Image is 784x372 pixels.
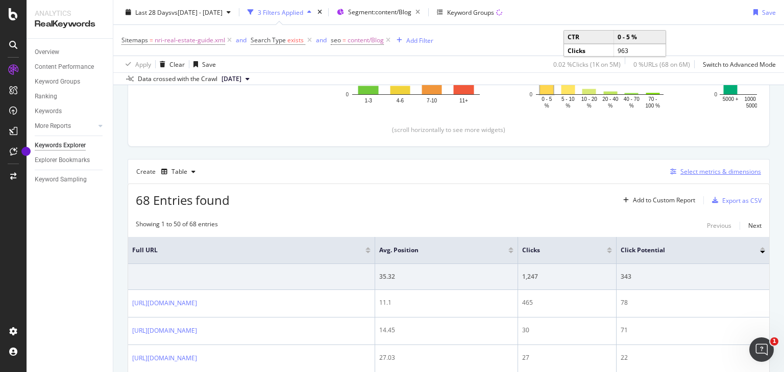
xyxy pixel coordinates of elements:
button: Apply [121,56,151,72]
div: Analytics [35,8,105,18]
a: Explorer Bookmarks [35,155,106,166]
div: Ranking [35,91,57,102]
div: RealKeywords [35,18,105,30]
button: Clear [156,56,185,72]
text: 1000 - [745,96,759,102]
span: Sitemaps [121,36,148,44]
div: 11.1 [379,298,514,307]
div: Switch to Advanced Mode [703,60,776,68]
a: Keyword Sampling [35,174,106,185]
button: Keyword Groups [433,4,506,20]
span: Click Potential [621,246,745,255]
div: Clear [169,60,185,68]
div: Showing 1 to 50 of 68 entries [136,220,218,232]
div: times [315,7,324,17]
a: Keywords [35,106,106,117]
span: Avg. Position [379,246,494,255]
div: 30 [522,326,612,335]
span: nri-real-estate-guide.xml [155,33,225,47]
button: Previous [707,220,731,232]
span: = [150,36,153,44]
div: and [316,36,327,44]
text: % [629,103,634,109]
button: Last 28 Daysvs[DATE] - [DATE] [121,4,235,20]
span: Search Type [251,36,286,44]
span: Segment: content/Blog [348,8,411,16]
div: Keywords Explorer [35,140,86,151]
div: 465 [522,298,612,307]
button: Add to Custom Report [619,192,695,208]
div: Table [171,169,187,175]
div: Explorer Bookmarks [35,155,90,166]
div: 27.03 [379,353,514,362]
span: = [342,36,346,44]
iframe: Intercom live chat [749,337,774,362]
div: 343 [621,272,765,281]
span: Clicks [522,246,592,255]
div: Export as CSV [722,196,762,205]
div: 27 [522,353,612,362]
button: Save [749,4,776,20]
text: 70 - [648,96,657,102]
a: Keywords Explorer [35,140,106,151]
text: 20 - 40 [602,96,619,102]
text: % [566,103,570,109]
button: Select metrics & dimensions [666,166,761,178]
div: Keyword Groups [35,76,80,87]
div: 35.32 [379,272,514,281]
a: More Reports [35,121,95,131]
button: Switch to Advanced Mode [699,56,776,72]
div: 3 Filters Applied [258,8,303,16]
div: More Reports [35,121,71,131]
div: Select metrics & dimensions [680,167,761,176]
span: seo [331,36,341,44]
button: Table [157,164,200,180]
text: 40 - 70 [624,96,640,102]
div: (scroll horizontally to see more widgets) [140,125,757,134]
text: 1-3 [364,98,372,103]
button: [DATE] [217,73,254,85]
div: Next [748,221,762,230]
span: Last 28 Days [135,8,171,16]
div: Content Performance [35,62,94,72]
a: [URL][DOMAIN_NAME] [132,326,197,336]
div: Create [136,164,200,180]
span: 1 [770,337,778,346]
div: 71 [621,326,765,335]
a: Content Performance [35,62,106,72]
text: 100 % [646,103,660,109]
text: 7-10 [427,98,437,103]
a: Ranking [35,91,106,102]
div: Add Filter [406,36,433,44]
div: Add to Custom Report [633,197,695,203]
text: 5 - 10 [561,96,575,102]
button: and [316,35,327,45]
div: and [236,36,247,44]
text: 0 - 5 [542,96,552,102]
span: 68 Entries found [136,192,230,208]
button: Export as CSV [708,192,762,208]
text: 10 - 20 [581,96,598,102]
div: Apply [135,60,151,68]
a: [URL][DOMAIN_NAME] [132,298,197,308]
a: Keyword Groups [35,76,106,87]
button: Add Filter [393,34,433,46]
div: Data crossed with the Crawl [138,74,217,84]
text: 0 [346,92,349,97]
text: % [587,103,592,109]
div: 1,247 [522,272,612,281]
span: exists [287,36,304,44]
text: 4-6 [397,98,404,103]
div: 0.02 % Clicks ( 1K on 5M ) [553,60,621,68]
text: % [608,103,612,109]
button: Next [748,220,762,232]
div: Keyword Sampling [35,174,87,185]
div: Tooltip anchor [21,147,31,156]
span: 2025 Jul. 7th [222,74,241,84]
text: % [545,103,549,109]
button: 3 Filters Applied [243,4,315,20]
text: 5000 [746,103,758,109]
div: Save [762,8,776,16]
text: 11+ [459,98,468,103]
button: Save [189,56,216,72]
